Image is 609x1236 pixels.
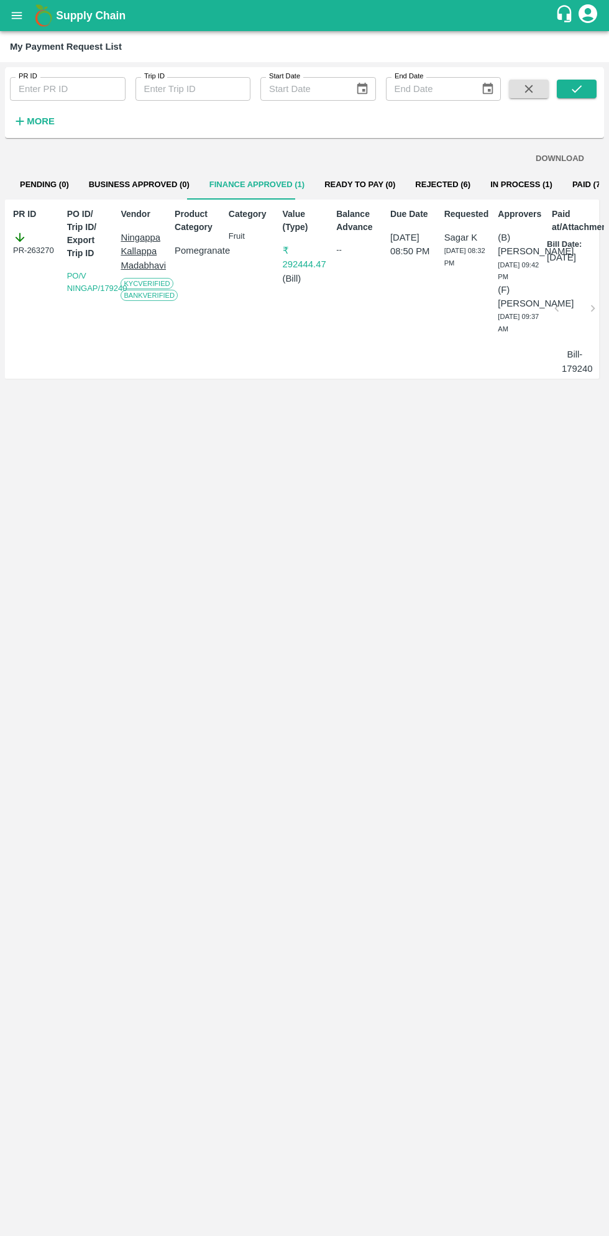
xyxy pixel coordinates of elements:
img: logo [31,3,56,28]
span: [DATE] 09:37 AM [498,313,539,333]
input: Start Date [260,77,346,101]
div: account of current user [577,2,599,29]
div: PR-263270 [13,231,57,257]
p: Bill-179240 [562,348,588,376]
input: Enter PR ID [10,77,126,101]
p: Sagar K [444,231,488,244]
p: Fruit [229,231,273,242]
p: Pomegranate [175,244,219,257]
span: KYC Verified [121,278,173,289]
div: -- [336,244,380,256]
label: PR ID [19,71,37,81]
p: ₹ 292444.47 [283,244,327,272]
a: PO/V NINGAP/179240 [67,271,127,293]
button: More [10,111,58,132]
p: Category [229,208,273,221]
p: (F) [PERSON_NAME] [498,283,542,311]
p: Paid at/Attachments [552,208,596,234]
p: [DATE] 08:50 PM [390,231,434,259]
button: open drawer [2,1,31,30]
p: Approvers [498,208,542,221]
label: Start Date [269,71,300,81]
strong: More [27,116,55,126]
p: [DATE] [547,251,576,264]
span: [DATE] 09:42 PM [498,261,539,281]
p: (B) [PERSON_NAME] [498,231,542,259]
label: Trip ID [144,71,165,81]
button: Choose date [476,77,500,101]
div: My Payment Request List [10,39,122,55]
p: Requested [444,208,488,221]
input: Enter Trip ID [135,77,251,101]
button: Choose date [350,77,374,101]
p: Ningappa Kallappa Madabhavi [121,231,165,272]
button: Rejected (6) [405,170,480,200]
a: Supply Chain [56,7,555,24]
p: PR ID [13,208,57,221]
span: [DATE] 08:32 PM [444,247,485,267]
input: End Date [386,77,471,101]
p: Vendor [121,208,165,221]
label: End Date [395,71,423,81]
p: Due Date [390,208,434,221]
b: Supply Chain [56,9,126,22]
button: Pending (0) [10,170,79,200]
p: Bill Date: [547,239,582,251]
div: customer-support [555,4,577,27]
p: ( Bill ) [283,272,327,285]
p: PO ID/ Trip ID/ Export Trip ID [67,208,111,260]
button: Ready To Pay (0) [314,170,405,200]
button: DOWNLOAD [531,148,589,170]
button: Business Approved (0) [79,170,199,200]
button: In Process (1) [480,170,562,200]
p: Value (Type) [283,208,327,234]
p: Product Category [175,208,219,234]
span: Bank Verified [121,290,178,301]
p: Balance Advance [336,208,380,234]
button: Finance Approved (1) [199,170,314,200]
